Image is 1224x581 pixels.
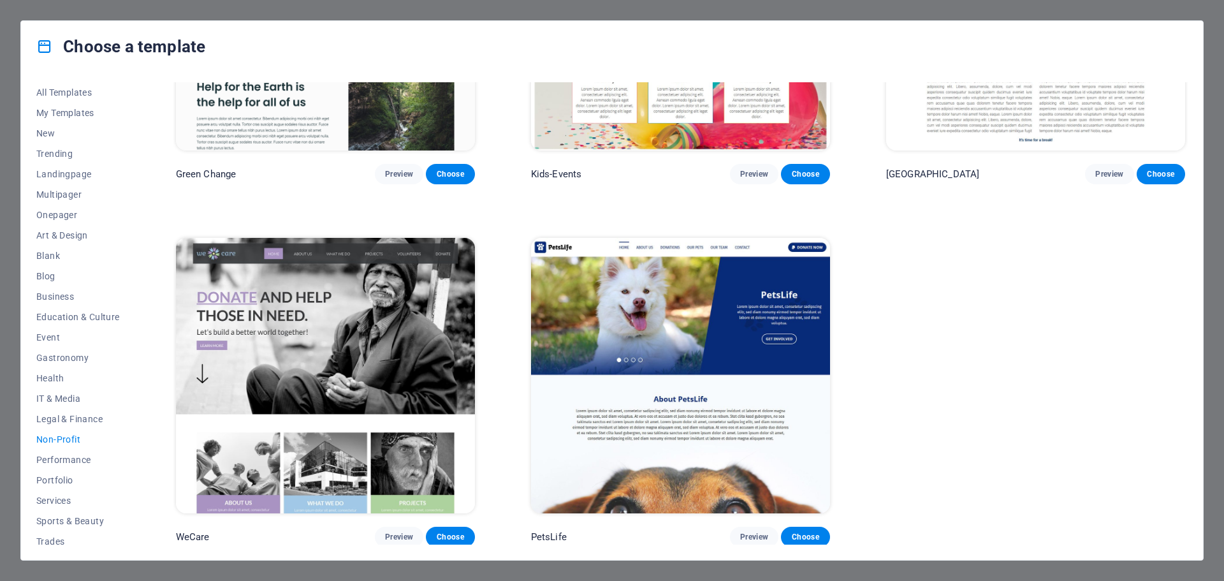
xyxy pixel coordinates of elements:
span: Non-Profit [36,434,120,445]
button: Landingpage [36,164,120,184]
span: All Templates [36,87,120,98]
h4: Choose a template [36,36,205,57]
button: Event [36,327,120,348]
span: Choose [436,169,464,179]
button: Preview [730,527,778,547]
span: Business [36,291,120,302]
button: Preview [730,164,778,184]
button: Portfolio [36,470,120,490]
p: Green Change [176,168,237,180]
button: Gastronomy [36,348,120,368]
button: Multipager [36,184,120,205]
button: Services [36,490,120,511]
button: Trades [36,531,120,552]
button: All Templates [36,82,120,103]
img: WeCare [176,238,475,513]
p: Kids-Events [531,168,582,180]
span: Art & Design [36,230,120,240]
span: Legal & Finance [36,414,120,424]
span: Preview [740,169,768,179]
span: Trending [36,149,120,159]
button: Performance [36,450,120,470]
button: Education & Culture [36,307,120,327]
button: Choose [426,164,474,184]
button: Sports & Beauty [36,511,120,531]
span: Choose [1147,169,1175,179]
span: Performance [36,455,120,465]
button: Choose [1137,164,1185,184]
p: PetsLife [531,531,567,543]
span: Sports & Beauty [36,516,120,526]
span: Education & Culture [36,312,120,322]
button: Blog [36,266,120,286]
button: Non-Profit [36,429,120,450]
span: Services [36,496,120,506]
button: My Templates [36,103,120,123]
button: Art & Design [36,225,120,246]
button: Choose [781,527,829,547]
button: Blank [36,246,120,266]
span: Gastronomy [36,353,120,363]
span: Health [36,373,120,383]
span: Preview [740,532,768,542]
span: Portfolio [36,475,120,485]
span: Event [36,332,120,342]
button: Preview [1085,164,1133,184]
span: Preview [385,532,413,542]
img: PetsLife [531,238,830,513]
button: New [36,123,120,143]
p: WeCare [176,531,210,543]
button: Preview [375,527,423,547]
span: Choose [791,532,819,542]
button: Legal & Finance [36,409,120,429]
button: Choose [781,164,829,184]
button: Health [36,368,120,388]
button: Preview [375,164,423,184]
span: New [36,128,120,138]
p: [GEOGRAPHIC_DATA] [886,168,979,180]
span: My Templates [36,108,120,118]
span: Choose [791,169,819,179]
span: Blank [36,251,120,261]
span: Multipager [36,189,120,200]
span: Preview [1095,169,1123,179]
button: Trending [36,143,120,164]
span: Trades [36,536,120,547]
span: Preview [385,169,413,179]
span: Onepager [36,210,120,220]
button: IT & Media [36,388,120,409]
span: IT & Media [36,393,120,404]
button: Choose [426,527,474,547]
span: Landingpage [36,169,120,179]
span: Blog [36,271,120,281]
span: Choose [436,532,464,542]
button: Business [36,286,120,307]
button: Onepager [36,205,120,225]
